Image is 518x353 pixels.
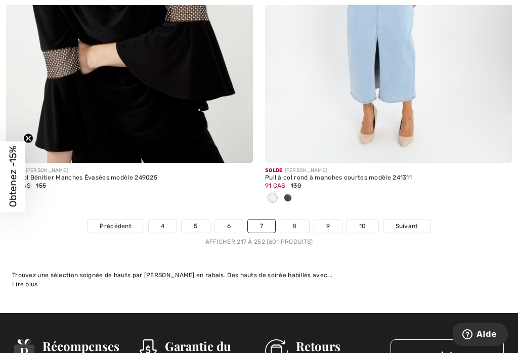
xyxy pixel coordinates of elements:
iframe: Ouvre un widget dans lequel vous pouvez trouver plus d’informations [453,323,508,348]
a: 4 [149,219,177,233]
a: Précédent [88,219,144,233]
a: 6 [215,219,243,233]
div: Trouvez une sélection soignée de hauts par [PERSON_NAME] en rabais. Des hauts de soirée habillés ... [12,271,506,280]
div: Black [280,190,295,207]
span: 155 [36,182,46,189]
button: Close teaser [23,134,33,144]
a: 7 [248,219,275,233]
span: 91 CA$ [265,182,285,189]
span: 130 [291,182,301,189]
a: 10 [347,219,378,233]
div: Pull à col rond à manches courtes modèle 241311 [265,174,512,182]
span: Précédent [100,222,132,231]
a: 8 [280,219,309,233]
span: Lire plus [12,281,38,288]
span: Obtenez -15% [7,146,19,207]
span: Solde [265,167,283,173]
span: Suivant [396,222,418,231]
a: 5 [182,219,209,233]
div: [PERSON_NAME] [6,167,253,174]
div: White [265,190,280,207]
a: Suivant [383,219,430,233]
div: [PERSON_NAME] [265,167,512,174]
div: Pull Col Bénitier Manches Évasées modèle 249025 [6,174,253,182]
a: 9 [314,219,342,233]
